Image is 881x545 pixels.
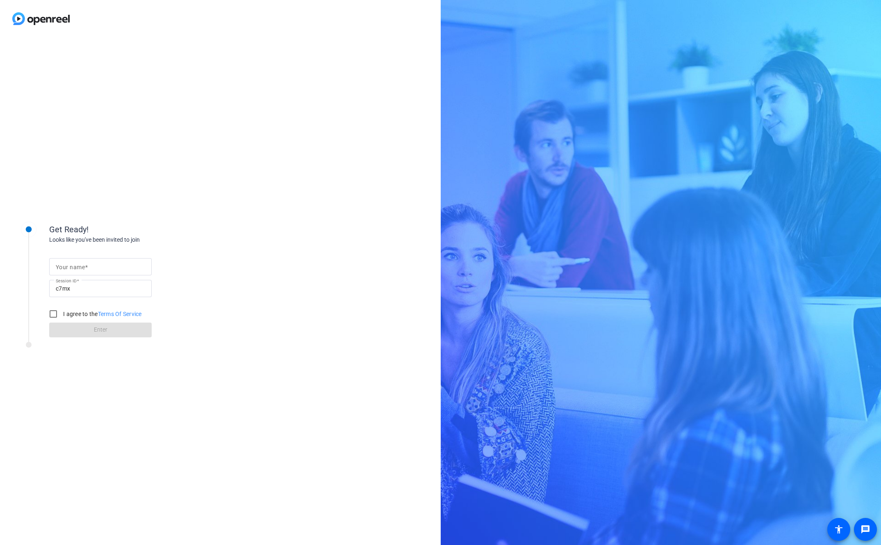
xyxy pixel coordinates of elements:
[861,524,870,534] mat-icon: message
[834,524,844,534] mat-icon: accessibility
[56,278,77,283] mat-label: Session ID
[98,311,142,317] a: Terms Of Service
[56,264,85,270] mat-label: Your name
[49,236,213,244] div: Looks like you've been invited to join
[49,223,213,236] div: Get Ready!
[61,310,142,318] label: I agree to the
